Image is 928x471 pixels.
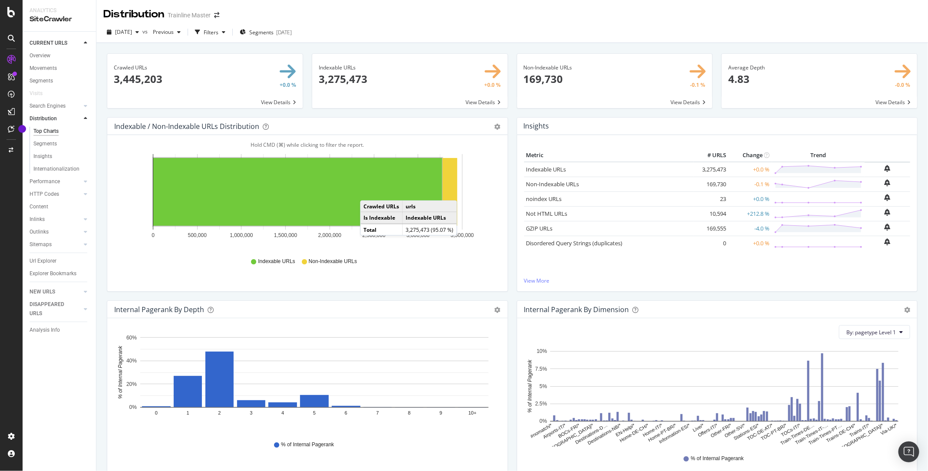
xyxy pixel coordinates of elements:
text: BOCs-FR/* [557,422,581,439]
th: # URLS [694,149,729,162]
text: TOC-DE-AT/* [746,422,774,441]
div: bell-plus [885,194,891,201]
td: -4.0 % [729,221,772,236]
a: Explorer Bookmarks [30,269,90,278]
a: Top Charts [33,127,90,136]
span: % of Internal Pagerank [691,455,744,462]
h4: Insights [524,120,549,132]
th: Change [729,149,772,162]
th: Metric [524,149,694,162]
td: Indexable URLs [403,212,457,224]
span: vs [142,28,149,35]
a: Insights [33,152,90,161]
text: 7.5% [535,366,547,372]
text: Via-UK/* [879,422,898,436]
text: 2 [218,411,221,416]
div: gear [495,307,501,313]
a: Indexable URLs [526,165,566,173]
td: 3,275,473 [694,162,729,177]
span: Indexable URLs [258,258,295,265]
div: Insights [33,152,52,161]
text: 9 [439,411,442,416]
text: Other-FR/* [710,422,733,438]
text: Destinations-NB/* [587,422,622,446]
a: GZIP URLs [526,224,553,232]
a: Inlinks [30,215,81,224]
text: 20% [126,381,137,387]
a: Movements [30,64,90,73]
td: Total [361,224,403,235]
a: Segments [33,139,90,148]
td: 0 [694,236,729,250]
a: Analysis Info [30,326,90,335]
div: SiteCrawler [30,14,89,24]
text: Home-IT/* [642,422,664,438]
text: 0 [152,232,155,238]
a: Segments [30,76,90,86]
text: Trains-DE-CH/* [826,422,857,444]
a: Url Explorer [30,257,90,266]
svg: A chart. [114,332,501,433]
span: % of Internal Pagerank [281,441,334,448]
text: Home-DE-CH/* [618,422,650,443]
svg: A chart. [524,346,911,447]
div: Movements [30,64,57,73]
div: CURRENT URLS [30,39,67,48]
div: Filters [204,29,218,36]
a: HTTP Codes [30,190,81,199]
text: 3 [250,411,252,416]
span: Non-Indexable URLs [309,258,357,265]
td: urls [403,201,457,212]
text: TOCs-IT/* [780,422,802,438]
text: Buses-[GEOGRAPHIC_DATA]/* [533,422,594,461]
span: Segments [249,29,274,36]
text: % of Internal Pagerank [527,359,533,413]
text: 0 [155,411,158,416]
td: +212.8 % [729,206,772,221]
div: Performance [30,177,60,186]
text: 2,500,000 [362,232,386,238]
div: Distribution [30,114,57,123]
text: 4 [281,411,284,416]
td: 23 [694,191,729,206]
div: DISAPPEARED URLS [30,300,73,318]
text: EN-Help/* [614,422,636,438]
a: Sitemaps [30,240,81,249]
button: Filters [192,25,229,39]
div: bell-plus [885,224,891,231]
text: Information-ES/* [658,422,691,445]
a: Distribution [30,114,81,123]
div: Internationalization [33,165,79,174]
text: 500,000 [188,232,207,238]
div: bell-plus [885,209,891,216]
td: Is Indexable [361,212,403,224]
text: #nomatch/* [529,422,553,439]
text: Airports-IT/* [542,422,567,440]
text: 5 [313,411,316,416]
a: DISAPPEARED URLS [30,300,81,318]
div: Analysis Info [30,326,60,335]
div: gear [495,124,501,130]
div: Tooltip anchor [18,125,26,133]
div: Content [30,202,48,211]
text: 60% [126,335,137,341]
text: 0% [129,405,137,411]
a: Disordered Query Strings (duplicates) [526,239,623,247]
div: Overview [30,51,50,60]
button: Previous [149,25,184,39]
td: +0.0 % [729,162,772,177]
a: Non-Indexable URLs [526,180,579,188]
text: 6 [345,411,347,416]
a: Outlinks [30,227,81,237]
td: -0.1 % [729,177,772,191]
td: 169,555 [694,221,729,236]
div: Open Intercom Messenger [898,441,919,462]
text: 1,000,000 [230,232,253,238]
td: +0.0 % [729,191,772,206]
text: Home-PT-BR/* [647,422,677,443]
div: HTTP Codes [30,190,59,199]
div: bell-plus [885,179,891,186]
text: 2,000,000 [318,232,342,238]
text: TOC-PT-BR/* [760,422,788,441]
